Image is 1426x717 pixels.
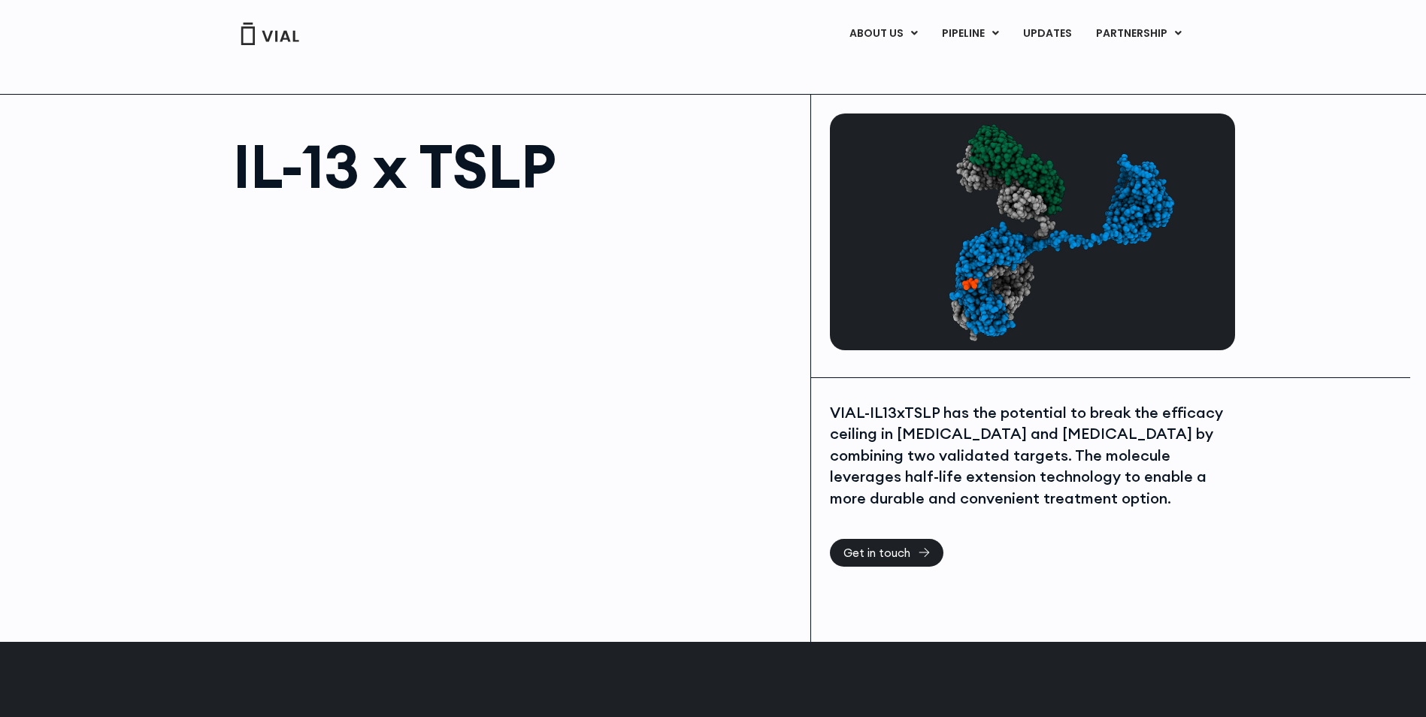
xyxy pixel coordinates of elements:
a: PIPELINEMenu Toggle [930,21,1010,47]
a: PARTNERSHIPMenu Toggle [1084,21,1194,47]
a: Get in touch [830,539,943,567]
span: Get in touch [843,547,910,558]
div: VIAL-IL13xTSLP has the potential to break the efficacy ceiling in [MEDICAL_DATA] and [MEDICAL_DAT... [830,402,1231,510]
h1: IL-13 x TSLP [233,136,796,196]
a: UPDATES [1011,21,1083,47]
a: ABOUT USMenu Toggle [837,21,929,47]
img: Vial Logo [240,23,300,45]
